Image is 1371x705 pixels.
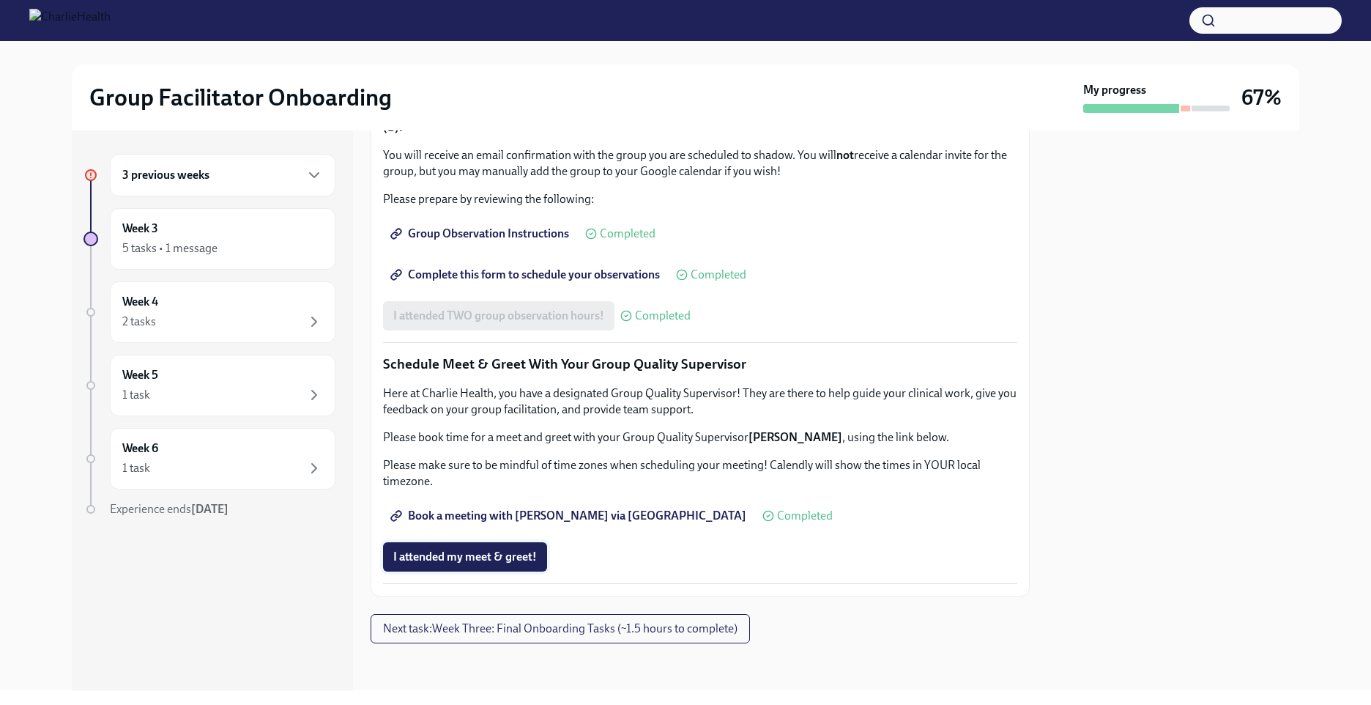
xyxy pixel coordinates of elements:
[748,430,842,444] strong: [PERSON_NAME]
[122,167,209,183] h6: 3 previous weeks
[383,621,737,636] span: Next task : Week Three: Final Onboarding Tasks (~1.5 hours to complete)
[122,294,158,310] h6: Week 4
[122,240,218,256] div: 5 tasks • 1 message
[1241,84,1282,111] h3: 67%
[383,429,1017,446] p: Please book time for a meet and greet with your Group Quality Supervisor , using the link below.
[122,460,150,476] div: 1 task
[393,267,660,282] span: Complete this form to schedule your observations
[122,221,158,237] h6: Week 3
[122,387,150,403] div: 1 task
[83,355,335,416] a: Week 51 task
[383,355,1017,374] p: Schedule Meet & Greet With Your Group Quality Supervisor
[122,367,158,383] h6: Week 5
[383,542,547,572] button: I attended my meet & greet!
[371,614,750,643] button: Next task:Week Three: Final Onboarding Tasks (~1.5 hours to complete)
[1083,82,1146,98] strong: My progress
[83,208,335,270] a: Week 35 tasks • 1 message
[383,260,670,289] a: Complete this form to schedule your observations
[110,154,335,196] div: 3 previous weeks
[83,428,335,490] a: Week 61 task
[383,457,1017,490] p: Please make sure to be mindful of time zones when scheduling your meeting! Calendly will show the...
[89,83,392,112] h2: Group Facilitator Onboarding
[191,502,228,516] strong: [DATE]
[122,440,158,457] h6: Week 6
[836,148,854,162] strong: not
[383,147,1017,180] p: You will receive an email confirmation with the group you are scheduled to shadow. You will recei...
[383,501,757,531] a: Book a meeting with [PERSON_NAME] via [GEOGRAPHIC_DATA]
[83,281,335,343] a: Week 42 tasks
[600,228,655,240] span: Completed
[110,502,228,516] span: Experience ends
[383,385,1017,418] p: Here at Charlie Health, you have a designated Group Quality Supervisor! They are there to help gu...
[122,314,156,330] div: 2 tasks
[393,550,537,564] span: I attended my meet & greet!
[691,269,746,281] span: Completed
[777,510,833,522] span: Completed
[393,509,746,523] span: Book a meeting with [PERSON_NAME] via [GEOGRAPHIC_DATA]
[635,310,691,322] span: Completed
[383,191,1017,207] p: Please prepare by reviewing the following:
[393,226,569,241] span: Group Observation Instructions
[29,9,111,32] img: CharlieHealth
[383,104,1005,134] strong: Please submit the form 2 times to sign up for 2 seperate groups. You will shadow one process grou...
[383,219,579,248] a: Group Observation Instructions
